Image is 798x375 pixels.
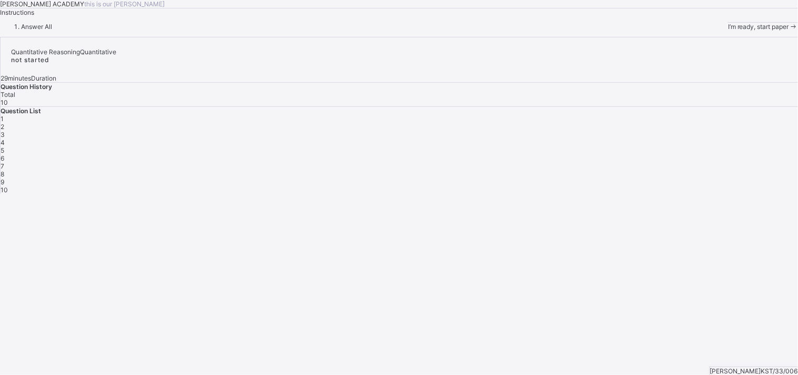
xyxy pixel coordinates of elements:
span: Answer All [21,23,52,31]
span: 1 [1,115,4,123]
span: Total [1,91,15,98]
span: 8 [1,170,4,178]
span: 6 [1,154,4,162]
span: KST/33/006 [761,367,798,375]
span: [PERSON_NAME] [710,367,761,375]
span: 7 [1,162,4,170]
span: Question History [1,83,52,91]
span: 2 [1,123,4,131]
span: 29 minutes [1,74,31,82]
span: Duration [31,74,56,82]
span: 10 [1,98,8,106]
span: Question List [1,107,41,115]
span: not started [11,56,49,64]
span: 4 [1,139,5,146]
span: I’m ready, start paper [728,23,789,31]
span: 3 [1,131,5,139]
span: 10 [1,186,8,194]
span: Quantitative Reasoning [11,48,80,56]
span: Quantitative [80,48,116,56]
span: 5 [1,146,4,154]
span: 9 [1,178,4,186]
